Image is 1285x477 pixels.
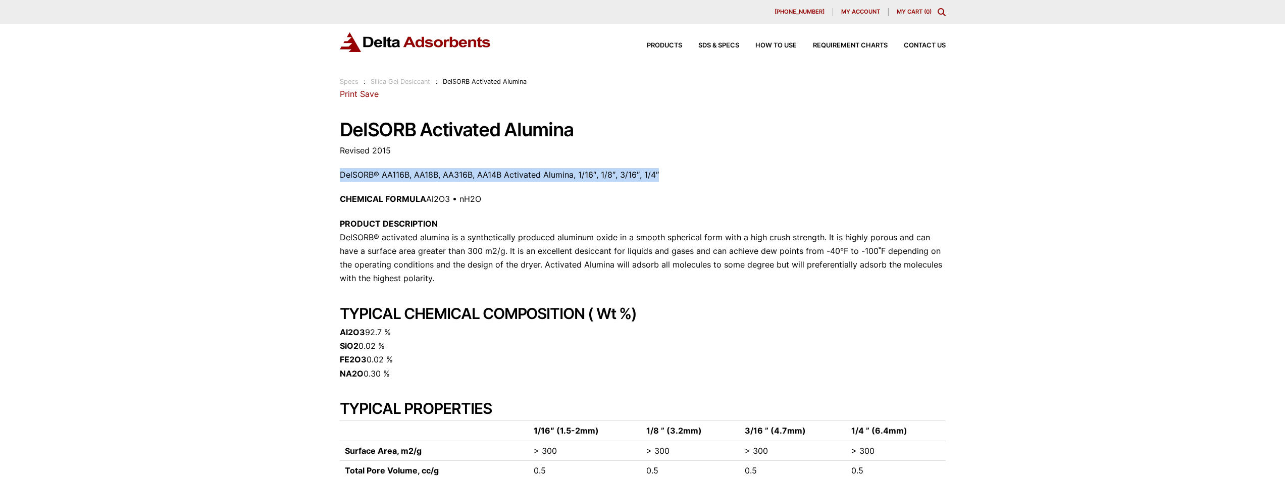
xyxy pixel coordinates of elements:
span: : [364,78,366,85]
p: DelSORB® AA116B, AA18B, AA316B, AA14B Activated Alumina, 1/16″, 1/8″, 3/16″, 1/4″ [340,168,946,182]
td: > 300 [641,441,740,460]
td: > 300 [529,441,641,460]
a: Silica Gel Desiccant [371,78,430,85]
p: Al2O3 • nH2O [340,192,946,206]
td: > 300 [740,441,846,460]
strong: FE2O3 [340,354,367,364]
a: Requirement Charts [797,42,888,49]
span: Products [647,42,682,49]
a: How to Use [739,42,797,49]
a: [PHONE_NUMBER] [766,8,833,16]
a: Products [631,42,682,49]
h1: DelSORB Activated Alumina [340,120,946,140]
a: Print [340,89,357,99]
h2: TYPICAL PROPERTIES [340,399,946,417]
strong: Surface Area, m2/g [345,446,422,456]
p: Revised 2015 [340,144,946,157]
a: Specs [340,78,358,85]
a: My account [833,8,889,16]
strong: 1/4 ” (6.4mm) [851,426,907,436]
span: SDS & SPECS [698,42,739,49]
strong: 1/16″ (1.5-2mm) [534,426,599,436]
span: Requirement Charts [813,42,888,49]
strong: PRODUCT DESCRIPTION [340,219,438,229]
span: How to Use [755,42,797,49]
strong: Total Pore Volume, cc/g [345,465,439,475]
div: Toggle Modal Content [938,8,946,16]
strong: NA2O [340,368,364,379]
span: Contact Us [904,42,946,49]
p: DelSORB® activated alumina is a synthetically produced aluminum oxide in a smooth spherical form ... [340,217,946,286]
a: Contact Us [888,42,946,49]
td: > 300 [846,441,945,460]
a: Save [360,89,379,99]
a: SDS & SPECS [682,42,739,49]
img: Delta Adsorbents [340,32,491,52]
span: DelSORB Activated Alumina [443,78,527,85]
strong: 1/8 ” (3.2mm) [646,426,702,436]
strong: Al2O3 [340,327,365,337]
span: : [436,78,438,85]
p: 92.7 % 0.02 % 0.02 % 0.30 % [340,326,946,381]
strong: SiO2 [340,341,358,351]
span: [PHONE_NUMBER] [775,9,825,15]
span: 0 [926,8,930,15]
a: My Cart (0) [897,8,932,15]
strong: CHEMICAL FORMULA [340,194,426,204]
strong: 3/16 ” (4.7mm) [745,426,806,436]
span: My account [841,9,880,15]
h2: TYPICAL CHEMICAL COMPOSITION ( Wt %) [340,304,946,323]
